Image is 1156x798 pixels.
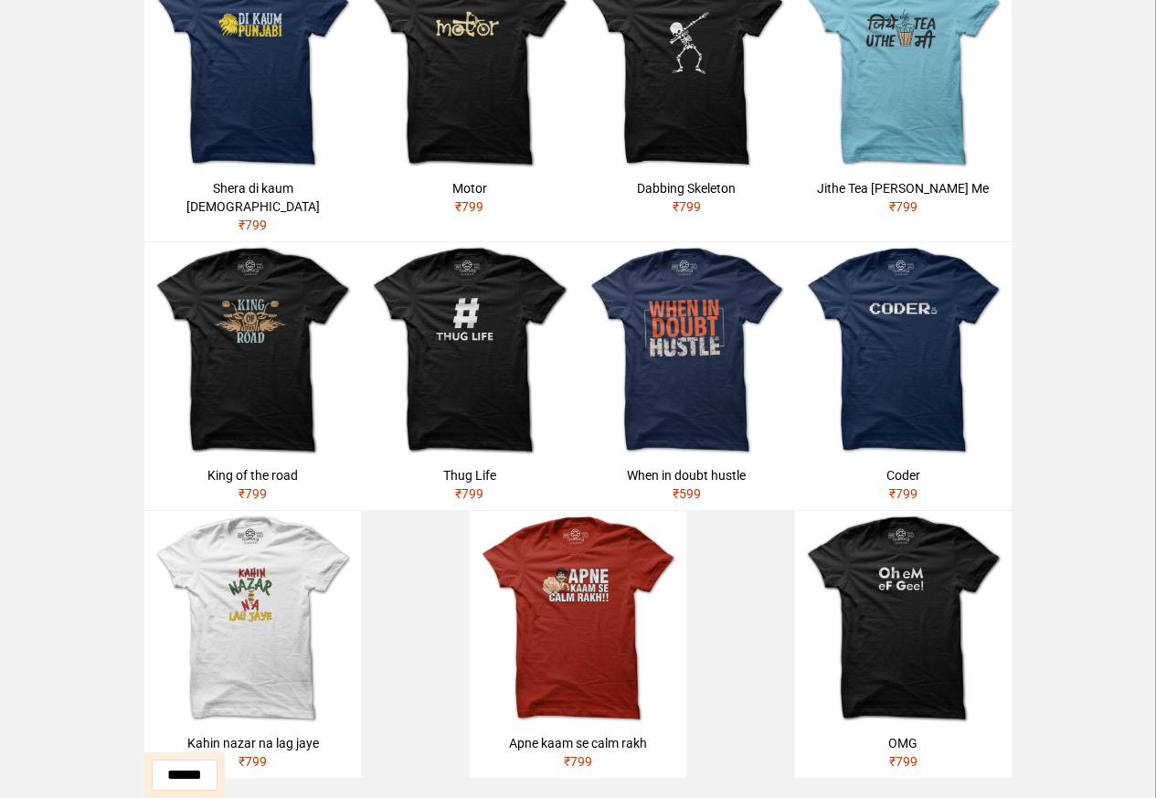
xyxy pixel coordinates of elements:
[673,199,701,214] span: ₹ 799
[802,734,1004,752] div: OMG
[795,242,1012,510] a: Coder₹799
[368,466,570,484] div: Thug Life
[152,179,354,216] div: Shera di kaum [DEMOGRAPHIC_DATA]
[144,242,361,459] img: king-of-the-road.jpg
[144,511,361,728] img: kahin-nazar-na-lag-jaye.jpg
[795,242,1012,459] img: coder.jpg
[802,179,1004,197] div: Jithe Tea [PERSON_NAME] Me
[889,754,917,769] span: ₹ 799
[802,466,1004,484] div: Coder
[586,466,788,484] div: When in doubt hustle
[239,218,267,232] span: ₹ 799
[239,754,267,769] span: ₹ 799
[477,734,679,752] div: Apne kaam se calm rakh
[455,486,483,501] span: ₹ 799
[795,511,1012,728] img: omg.jpg
[889,199,917,214] span: ₹ 799
[455,199,483,214] span: ₹ 799
[795,511,1012,779] a: OMG₹799
[368,179,570,197] div: Motor
[578,242,795,510] a: When in doubt hustle₹599
[144,511,361,779] a: Kahin nazar na lag jaye₹799
[673,486,701,501] span: ₹ 599
[564,754,592,769] span: ₹ 799
[586,179,788,197] div: Dabbing Skeleton
[889,486,917,501] span: ₹ 799
[361,242,578,510] a: Thug Life₹799
[578,242,795,459] img: when-in-doubt-hustle.jpg
[144,242,361,510] a: King of the road₹799
[152,734,354,752] div: Kahin nazar na lag jaye
[361,242,578,459] img: thug-life.jpg
[152,466,354,484] div: King of the road
[470,511,686,728] img: APNE-KAAM-SE-CALM.jpg
[239,486,267,501] span: ₹ 799
[470,511,686,779] a: Apne kaam se calm rakh₹799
